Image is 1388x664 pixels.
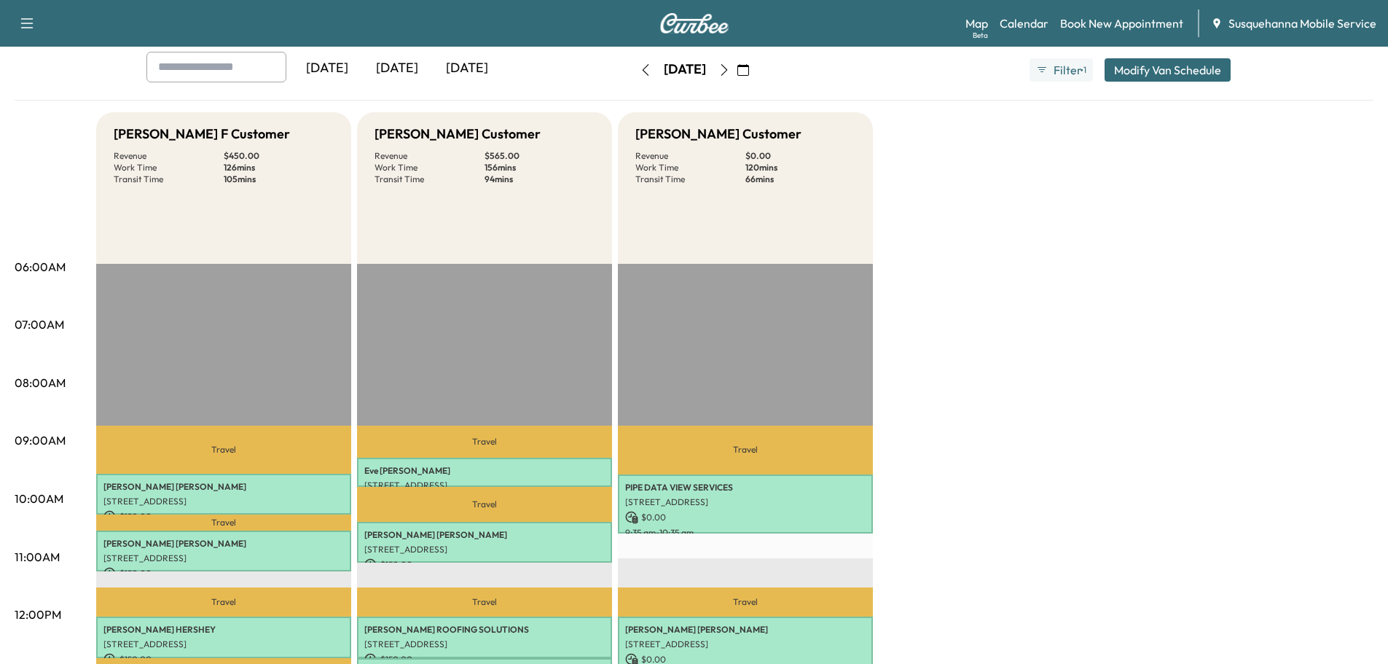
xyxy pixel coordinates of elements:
[364,480,605,491] p: [STREET_ADDRESS]
[625,624,866,636] p: [PERSON_NAME] [PERSON_NAME]
[625,638,866,650] p: [STREET_ADDRESS]
[375,150,485,162] p: Revenue
[618,587,873,617] p: Travel
[375,173,485,185] p: Transit Time
[432,52,502,85] div: [DATE]
[15,258,66,276] p: 06:00AM
[618,426,873,474] p: Travel
[659,13,729,34] img: Curbee Logo
[15,431,66,449] p: 09:00AM
[96,587,351,617] p: Travel
[357,487,612,521] p: Travel
[965,15,988,32] a: MapBeta
[375,162,485,173] p: Work Time
[96,426,351,474] p: Travel
[103,567,344,580] p: $ 150.00
[103,496,344,507] p: [STREET_ADDRESS]
[625,482,866,493] p: PIPE DATA VIEW SERVICES
[103,538,344,550] p: [PERSON_NAME] [PERSON_NAME]
[1060,15,1183,32] a: Book New Appointment
[292,52,362,85] div: [DATE]
[364,558,605,571] p: $ 150.00
[364,544,605,555] p: [STREET_ADDRESS]
[114,150,224,162] p: Revenue
[485,150,595,162] p: $ 565.00
[635,150,745,162] p: Revenue
[103,638,344,650] p: [STREET_ADDRESS]
[625,527,866,539] p: 9:35 am - 10:35 am
[745,150,855,162] p: $ 0.00
[15,548,60,566] p: 11:00AM
[103,624,344,636] p: [PERSON_NAME] HERSHEY
[1000,15,1048,32] a: Calendar
[114,124,290,144] h5: [PERSON_NAME] F Customer
[635,124,801,144] h5: [PERSON_NAME] Customer
[15,490,63,507] p: 10:00AM
[745,173,855,185] p: 66 mins
[364,529,605,541] p: [PERSON_NAME] [PERSON_NAME]
[364,638,605,650] p: [STREET_ADDRESS]
[745,162,855,173] p: 120 mins
[114,162,224,173] p: Work Time
[1228,15,1376,32] span: Susquehanna Mobile Service
[1054,61,1080,79] span: Filter
[1105,58,1231,82] button: Modify Van Schedule
[103,552,344,564] p: [STREET_ADDRESS]
[224,150,334,162] p: $ 450.00
[96,515,351,531] p: Travel
[485,162,595,173] p: 156 mins
[635,173,745,185] p: Transit Time
[364,465,605,477] p: Eve [PERSON_NAME]
[103,510,344,523] p: $ 150.00
[15,374,66,391] p: 08:00AM
[224,162,334,173] p: 126 mins
[357,426,612,458] p: Travel
[375,124,541,144] h5: [PERSON_NAME] Customer
[1083,64,1086,76] span: 1
[973,30,988,41] div: Beta
[625,511,866,524] p: $ 0.00
[1030,58,1092,82] button: Filter●1
[103,481,344,493] p: [PERSON_NAME] [PERSON_NAME]
[15,606,61,623] p: 12:00PM
[364,624,605,636] p: [PERSON_NAME] ROOFING SOLUTIONS
[635,162,745,173] p: Work Time
[114,173,224,185] p: Transit Time
[362,52,432,85] div: [DATE]
[625,496,866,508] p: [STREET_ADDRESS]
[485,173,595,185] p: 94 mins
[224,173,334,185] p: 105 mins
[357,587,612,617] p: Travel
[15,316,64,333] p: 07:00AM
[664,60,706,79] div: [DATE]
[1080,66,1083,74] span: ●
